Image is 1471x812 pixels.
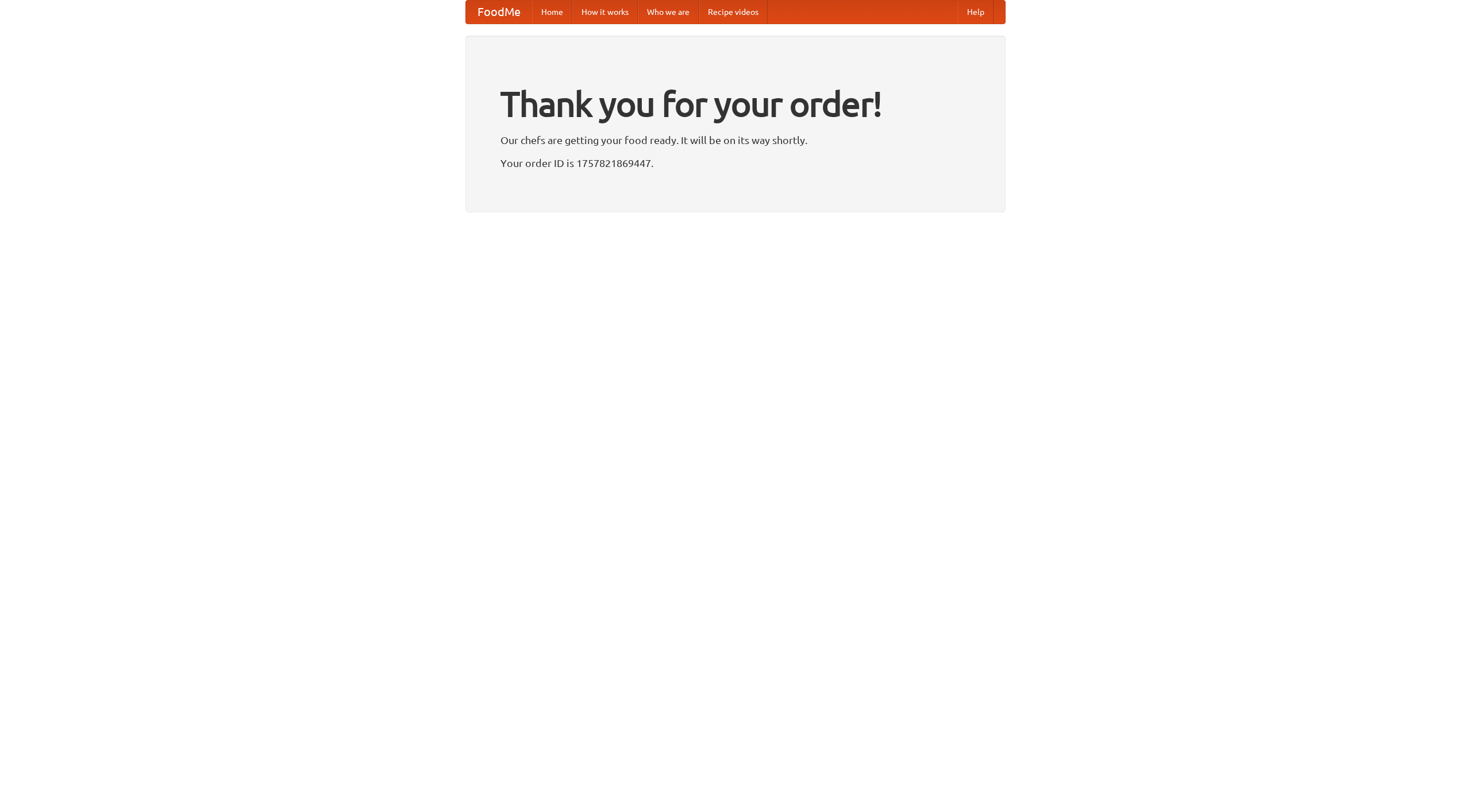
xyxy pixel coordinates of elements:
a: Recipe videos [699,1,768,24]
a: FoodMe [466,1,532,24]
a: Home [532,1,572,24]
a: Help [958,1,993,24]
h1: Thank you for your order! [500,76,971,131]
a: How it works [572,1,638,24]
p: Your order ID is 1757821869447. [500,154,971,172]
a: Who we are [638,1,699,24]
p: Our chefs are getting your food ready. It will be on its way shortly. [500,131,971,149]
